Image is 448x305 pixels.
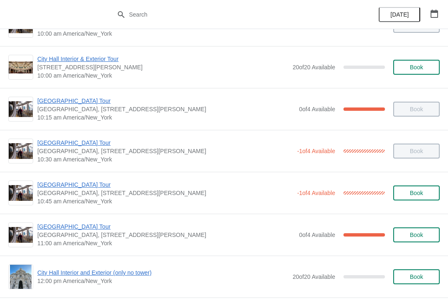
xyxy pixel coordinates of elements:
span: Book [410,190,423,196]
span: [GEOGRAPHIC_DATA] Tour [37,222,295,231]
img: City Hall Interior and Exterior (only no tower) | | 12:00 pm America/New_York [10,265,32,289]
img: City Hall Tower Tour | City Hall Visitor Center, 1400 John F Kennedy Boulevard Suite 121, Philade... [9,101,33,117]
img: City Hall Tower Tour | City Hall Visitor Center, 1400 John F Kennedy Boulevard Suite 121, Philade... [9,143,33,159]
span: 20 of 20 Available [292,64,335,71]
span: 0 of 4 Available [299,232,335,238]
img: City Hall Interior & Exterior Tour | 1400 John F Kennedy Boulevard, Suite 121, Philadelphia, PA, ... [9,61,33,73]
span: [GEOGRAPHIC_DATA], [STREET_ADDRESS][PERSON_NAME] [37,189,293,197]
span: Book [410,232,423,238]
button: Book [393,227,440,242]
span: [GEOGRAPHIC_DATA] Tour [37,139,293,147]
span: [GEOGRAPHIC_DATA], [STREET_ADDRESS][PERSON_NAME] [37,105,295,113]
span: [STREET_ADDRESS][PERSON_NAME] [37,63,288,71]
button: [DATE] [379,7,420,22]
span: 0 of 4 Available [299,106,335,112]
button: Book [393,269,440,284]
img: City Hall Tower Tour | City Hall Visitor Center, 1400 John F Kennedy Boulevard Suite 121, Philade... [9,227,33,243]
button: Book [393,60,440,75]
span: 11:00 am America/New_York [37,239,295,247]
span: 10:45 am America/New_York [37,197,293,205]
button: Book [393,185,440,200]
span: 10:00 am America/New_York [37,71,288,80]
span: -1 of 4 Available [297,190,335,196]
span: [GEOGRAPHIC_DATA] Tour [37,97,295,105]
span: City Hall Interior and Exterior (only no tower) [37,268,288,277]
span: [GEOGRAPHIC_DATA], [STREET_ADDRESS][PERSON_NAME] [37,231,295,239]
span: 20 of 20 Available [292,273,335,280]
span: 10:30 am America/New_York [37,155,293,163]
img: City Hall Tower Tour | City Hall Visitor Center, 1400 John F Kennedy Boulevard Suite 121, Philade... [9,185,33,201]
span: [DATE] [390,11,409,18]
span: 10:00 am America/New_York [37,29,295,38]
span: 10:15 am America/New_York [37,113,295,122]
input: Search [129,7,336,22]
span: [GEOGRAPHIC_DATA] Tour [37,181,293,189]
span: 12:00 pm America/New_York [37,277,288,285]
span: City Hall Interior & Exterior Tour [37,55,288,63]
span: -1 of 4 Available [297,148,335,154]
span: Book [410,64,423,71]
span: [GEOGRAPHIC_DATA], [STREET_ADDRESS][PERSON_NAME] [37,147,293,155]
span: Book [410,273,423,280]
